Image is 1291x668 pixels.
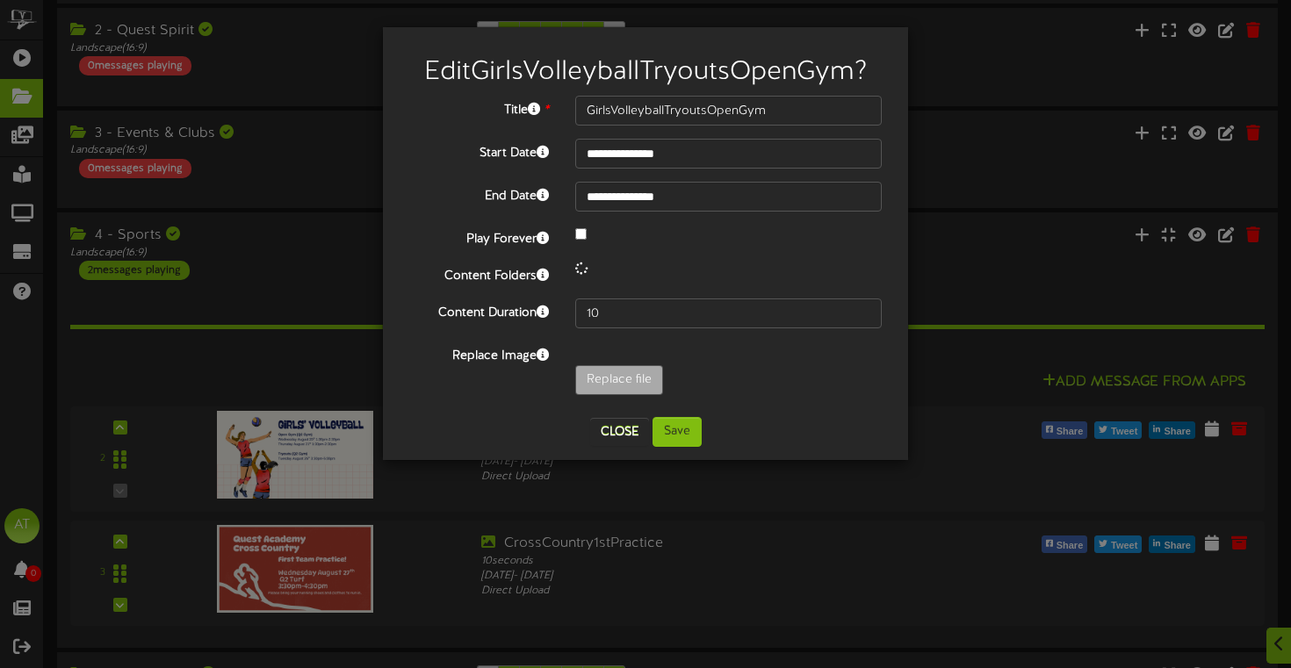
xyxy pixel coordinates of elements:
[396,298,562,322] label: Content Duration
[396,96,562,119] label: Title
[396,341,562,365] label: Replace Image
[409,58,882,87] h2: Edit GirlsVolleyballTryoutsOpenGym ?
[396,139,562,162] label: Start Date
[396,182,562,205] label: End Date
[575,298,882,328] input: 15
[590,418,649,446] button: Close
[396,262,562,285] label: Content Folders
[396,225,562,248] label: Play Forever
[653,417,702,447] button: Save
[575,96,882,126] input: Title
